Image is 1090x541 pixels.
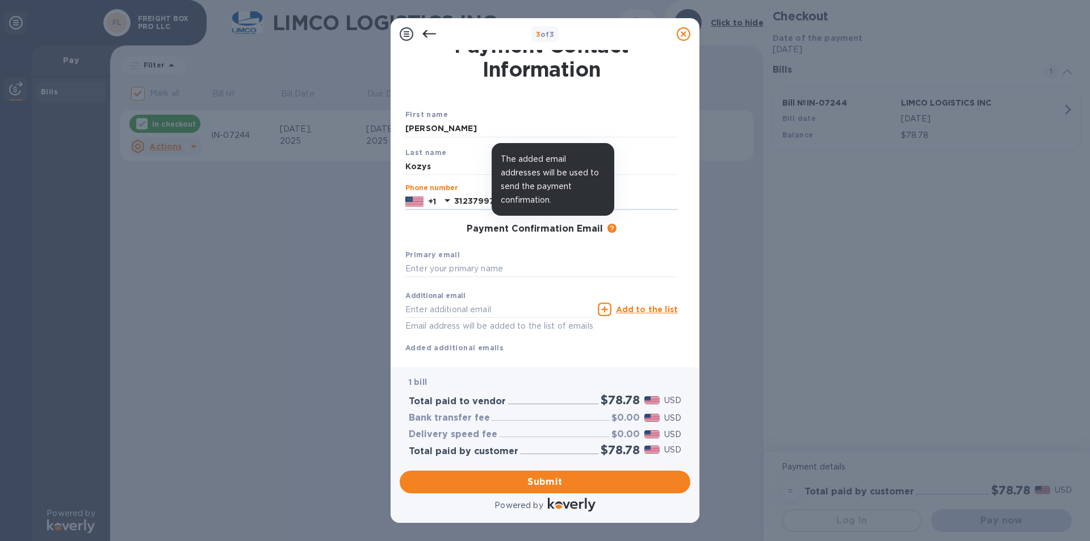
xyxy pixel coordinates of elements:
[405,185,458,192] label: Phone number
[664,429,681,441] p: USD
[664,412,681,424] p: USD
[611,429,640,440] h3: $0.00
[405,250,460,259] b: Primary email
[428,196,436,207] p: +1
[405,320,593,333] p: Email address will be added to the list of emails
[494,500,543,511] p: Powered by
[409,475,681,489] span: Submit
[405,195,424,208] img: US
[405,110,448,119] b: First name
[536,30,555,39] b: of 3
[616,305,678,314] u: Add to the list
[601,443,640,457] h2: $78.78
[405,293,466,300] label: Additional email
[409,413,490,423] h3: Bank transfer fee
[405,148,447,157] b: Last name
[548,498,596,511] img: Logo
[409,396,506,407] h3: Total paid to vendor
[601,393,640,407] h2: $78.78
[644,430,660,438] img: USD
[536,30,540,39] span: 3
[400,471,690,493] button: Submit
[409,446,518,457] h3: Total paid by customer
[405,33,678,81] h1: Payment Contact Information
[611,413,640,423] h3: $0.00
[664,395,681,406] p: USD
[405,261,678,278] input: Enter your primary name
[405,158,678,175] input: Enter your last name
[467,224,603,234] h3: Payment Confirmation Email
[405,120,678,137] input: Enter your first name
[664,444,681,456] p: USD
[644,414,660,422] img: USD
[405,301,593,318] input: Enter additional email
[644,396,660,404] img: USD
[644,446,660,454] img: USD
[454,193,678,210] input: Enter your phone number
[405,343,504,352] b: Added additional emails
[409,378,427,387] b: 1 bill
[409,429,497,440] h3: Delivery speed fee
